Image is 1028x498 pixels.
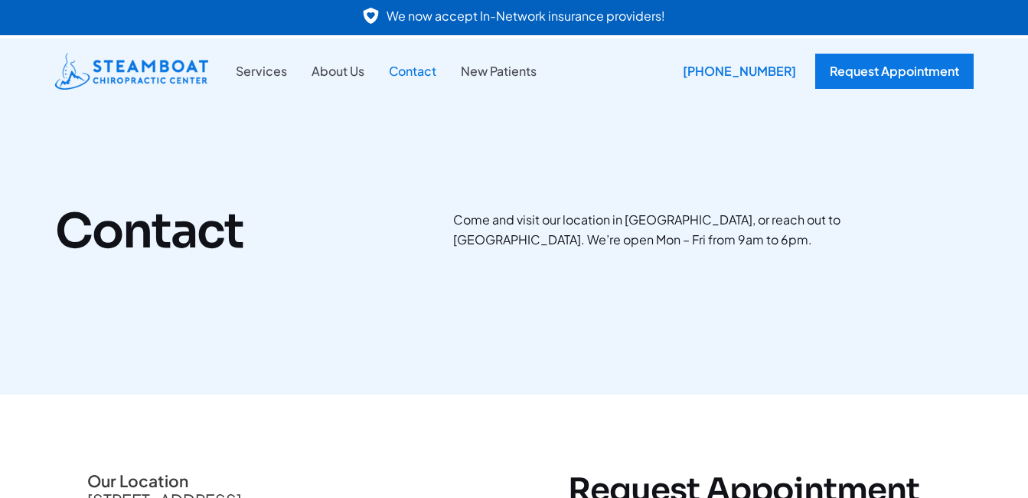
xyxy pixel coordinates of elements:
a: New Patients [449,61,549,81]
a: About Us [299,61,377,81]
h1: Contact [55,203,423,260]
img: Steamboat Chiropractic Center [55,53,208,90]
a: Services [224,61,299,81]
nav: Site Navigation [224,61,549,81]
a: Contact [377,61,449,81]
strong: Our Location [87,470,188,491]
a: [PHONE_NUMBER] [671,54,800,89]
a: Request Appointment [815,54,974,89]
p: Come and visit our location in [GEOGRAPHIC_DATA], or reach out to [GEOGRAPHIC_DATA]. We’re open M... [453,210,974,249]
div: [PHONE_NUMBER] [671,54,808,89]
